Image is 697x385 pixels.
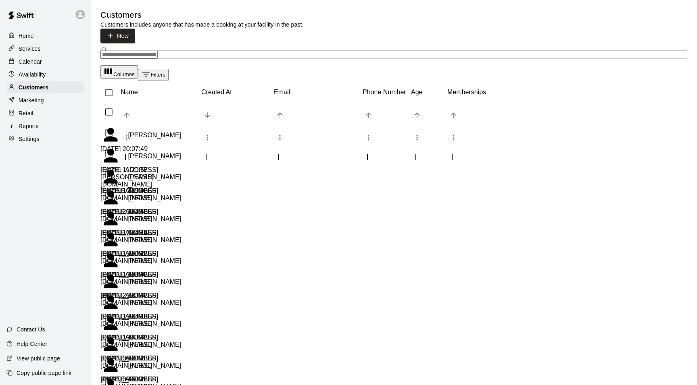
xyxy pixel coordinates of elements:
p: Calendar [19,58,42,66]
div: Age [411,81,447,103]
div: [PERSON_NAME] [100,166,181,188]
div: 2025-08-02 11:24:19 [100,313,173,320]
a: Customers [6,81,84,93]
div: Memberships [447,81,568,103]
div: [PERSON_NAME] [100,229,181,251]
p: Reports [19,122,39,130]
h5: Customers [100,10,304,21]
div: [PERSON_NAME] [100,208,181,230]
p: Customers [19,83,48,91]
div: 2025-08-17 20:07:49 [100,145,173,153]
div: 2025-08-16 10:19:00 [100,187,173,195]
p: Marketing [19,96,44,104]
div: [PERSON_NAME] [100,292,181,314]
div: [PERSON_NAME] [100,271,181,293]
p: Services [19,45,41,53]
p: View public page [17,354,60,362]
div: [PERSON_NAME] [100,187,181,209]
div: [PERSON_NAME] [100,313,181,335]
a: Reports [6,120,84,132]
a: Home [6,30,84,42]
p: Settings [19,135,40,143]
div: [PERSON_NAME] [100,355,181,377]
p: Availability [19,70,46,79]
button: Select columns [100,65,138,79]
div: 2025-07-22 09:50:22 [100,376,173,383]
div: 2025-08-13 17:24:14 [100,229,173,236]
p: Customers includes anyone that has made a booking at your facility in the past. [100,21,304,29]
p: Copy public page link [17,369,71,377]
a: Marketing [6,94,84,106]
div: 2025-08-14 20:54:50 [100,208,173,215]
div: 2025-08-03 21:23:37 [100,292,173,299]
div: Phone Number [363,81,411,103]
a: Availability [6,68,84,81]
a: Calendar [6,56,84,68]
div: 2025-08-04 10:08:02 [100,271,173,278]
div: 2025-08-02 10:43:31 [100,334,173,341]
div: Email [274,81,363,103]
div: Name [121,81,201,103]
p: Retail [19,109,33,117]
div: 2025-08-16 11:21:57 [100,166,173,174]
div: 2025-08-05 15:50:27 [100,250,173,257]
p: Home [19,32,34,40]
div: Search customers by name or email [100,50,687,59]
a: New [100,29,135,43]
a: Retail [6,107,84,119]
div: 2025-07-29 08:20:25 [100,355,173,362]
div: [PERSON_NAME] [100,334,181,356]
a: Services [6,43,84,55]
a: Settings [6,133,84,145]
p: Help Center [17,340,47,348]
p: Contact Us [17,325,45,333]
div: [PERSON_NAME] [100,124,181,147]
div: Created At [201,81,274,103]
div: [PERSON_NAME] [100,145,181,168]
button: Show filters [138,69,169,81]
div: [PERSON_NAME] [100,250,181,272]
